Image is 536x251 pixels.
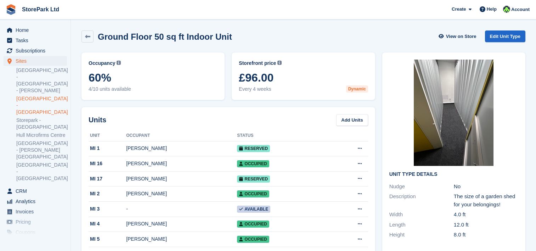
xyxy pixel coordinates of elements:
div: MI 17 [89,175,126,183]
span: Every 4 weeks [239,85,368,93]
span: Account [511,6,530,13]
span: Reserved [237,175,270,183]
span: Tasks [16,35,58,45]
span: 60% [89,71,218,84]
span: Available [237,206,270,213]
div: MI 1 [89,145,126,152]
span: Pricing [16,217,58,227]
div: MI 2 [89,190,126,197]
div: [PERSON_NAME] [126,175,237,183]
span: Occupancy [89,60,115,67]
a: Hull Microfirms Centre [16,132,67,139]
a: menu [4,217,67,227]
a: Edit Unit Type [485,30,525,42]
th: Unit [89,130,126,141]
div: 8.0 ft [454,231,518,239]
div: Dynamic [346,85,368,93]
span: Coupons [16,227,58,237]
span: £96.00 [239,71,368,84]
span: Occupied [237,236,269,243]
span: Reserved [237,145,270,152]
th: Occupant [126,130,237,141]
span: Occupied [237,221,269,228]
span: Create [452,6,466,13]
a: [GEOGRAPHIC_DATA] - [PERSON_NAME][GEOGRAPHIC_DATA] [16,140,67,160]
span: 4/10 units available [89,85,218,93]
div: Width [389,211,454,219]
span: Subscriptions [16,46,58,56]
a: menu [4,35,67,45]
a: menu [4,46,67,56]
div: MI 3 [89,205,126,213]
span: Sites [16,56,58,66]
div: MI 16 [89,160,126,167]
img: icon-info-grey-7440780725fd019a000dd9b08b2336e03edf1995a4989e88bcd33f0948082b44.svg [117,61,121,65]
div: Height [389,231,454,239]
h2: Units [89,115,106,125]
span: Occupied [237,160,269,167]
a: [GEOGRAPHIC_DATA] - [GEOGRAPHIC_DATA] - [PERSON_NAME] [16,67,67,94]
div: [PERSON_NAME] [126,145,237,152]
a: menu [4,56,67,66]
div: [PERSON_NAME] [126,190,237,197]
span: Invoices [16,207,58,217]
a: menu [4,186,67,196]
div: [PERSON_NAME] [126,220,237,228]
div: 4.0 ft [454,211,518,219]
div: Length [389,221,454,229]
span: Home [16,25,58,35]
div: [PERSON_NAME] [126,235,237,243]
img: IMG_3204.jpeg [414,60,493,166]
img: icon-info-grey-7440780725fd019a000dd9b08b2336e03edf1995a4989e88bcd33f0948082b44.svg [277,61,282,65]
span: Storefront price [239,60,276,67]
img: stora-icon-8386f47178a22dfd0bd8f6a31ec36ba5ce8667c1dd55bd0f319d3a0aa187defe.svg [6,4,16,15]
a: menu [4,207,67,217]
a: [GEOGRAPHIC_DATA] - [GEOGRAPHIC_DATA] [16,95,67,116]
th: Status [237,130,327,141]
a: menu [4,227,67,237]
div: Nudge [389,183,454,191]
a: menu [4,25,67,35]
div: [PERSON_NAME] [126,160,237,167]
a: Add Units [336,114,368,126]
div: 12.0 ft [454,221,518,229]
div: MI 4 [89,220,126,228]
img: Ryan Mulcahy [503,6,510,13]
span: View on Store [446,33,476,40]
div: MI 5 [89,235,126,243]
a: menu [4,196,67,206]
span: CRM [16,186,58,196]
span: Help [487,6,497,13]
a: [GEOGRAPHIC_DATA] - [GEOGRAPHIC_DATA] [16,162,67,182]
td: - [126,202,237,217]
div: No [454,183,518,191]
a: Storepark - [GEOGRAPHIC_DATA] [16,117,67,130]
span: Analytics [16,196,58,206]
div: Description [389,193,454,208]
span: Occupied [237,190,269,197]
h2: Ground Floor 50 sq ft Indoor Unit [98,32,232,41]
a: StorePark Ltd [19,4,62,15]
a: View on Store [438,30,479,42]
h2: Unit Type details [389,172,518,177]
div: The size of a garden shed for your belongings! [454,193,518,208]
